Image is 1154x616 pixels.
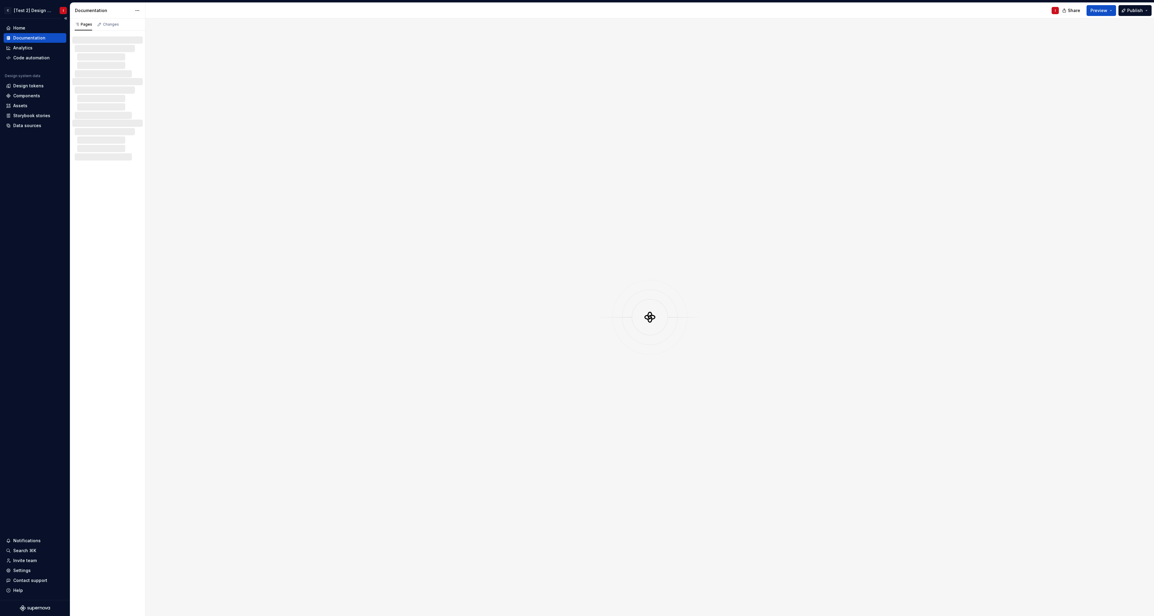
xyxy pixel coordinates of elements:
[1118,5,1152,16] button: Publish
[4,33,66,43] a: Documentation
[13,568,31,574] div: Settings
[1087,5,1116,16] button: Preview
[4,23,66,33] a: Home
[13,538,41,544] div: Notifications
[4,91,66,101] a: Components
[4,536,66,546] button: Notifications
[4,566,66,575] a: Settings
[14,8,52,14] div: [Test 2] Design System
[4,556,66,565] a: Invite team
[4,121,66,130] a: Data sources
[13,577,47,583] div: Contact support
[1068,8,1080,14] span: Share
[4,43,66,53] a: Analytics
[13,113,50,119] div: Storybook stories
[4,81,66,91] a: Design tokens
[13,123,41,129] div: Data sources
[13,548,36,554] div: Search ⌘K
[5,73,40,78] div: Design system data
[13,25,25,31] div: Home
[4,111,66,120] a: Storybook stories
[63,8,64,13] div: I
[103,22,119,27] div: Changes
[1090,8,1107,14] span: Preview
[13,93,40,99] div: Components
[4,586,66,595] button: Help
[4,546,66,555] button: Search ⌘K
[13,45,33,51] div: Analytics
[20,605,50,611] svg: Supernova Logo
[13,587,23,593] div: Help
[13,558,37,564] div: Invite team
[1059,5,1084,16] button: Share
[13,83,44,89] div: Design tokens
[1055,8,1056,13] div: I
[4,7,11,14] div: C
[13,55,50,61] div: Code automation
[4,101,66,111] a: Assets
[75,22,92,27] div: Pages
[13,103,27,109] div: Assets
[1,4,69,17] button: C[Test 2] Design SystemI
[4,53,66,63] a: Code automation
[61,14,70,23] button: Collapse sidebar
[75,8,132,14] div: Documentation
[4,576,66,585] button: Contact support
[1127,8,1143,14] span: Publish
[13,35,45,41] div: Documentation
